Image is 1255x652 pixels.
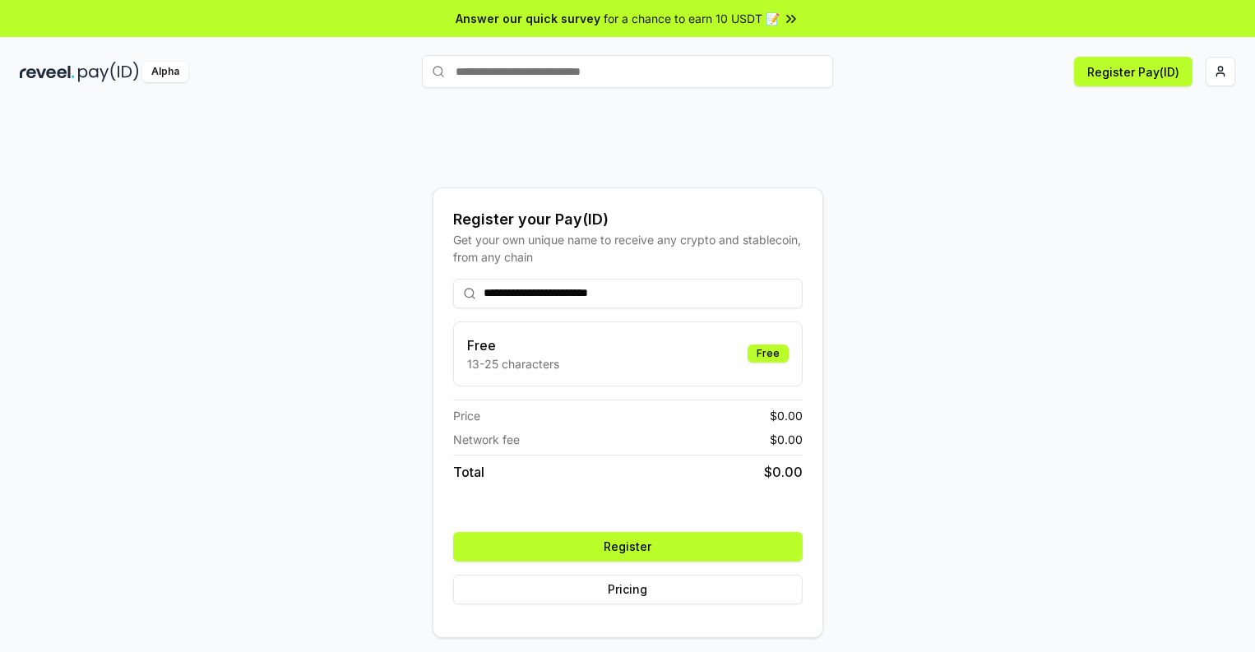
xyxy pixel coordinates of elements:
[764,462,803,482] span: $ 0.00
[467,335,559,355] h3: Free
[748,344,789,363] div: Free
[770,407,803,424] span: $ 0.00
[142,62,188,82] div: Alpha
[78,62,139,82] img: pay_id
[453,431,520,448] span: Network fee
[453,532,803,562] button: Register
[467,355,559,372] p: 13-25 characters
[20,62,75,82] img: reveel_dark
[453,575,803,604] button: Pricing
[453,231,803,266] div: Get your own unique name to receive any crypto and stablecoin, from any chain
[453,462,484,482] span: Total
[456,10,600,27] span: Answer our quick survey
[604,10,780,27] span: for a chance to earn 10 USDT 📝
[453,407,480,424] span: Price
[1074,57,1192,86] button: Register Pay(ID)
[770,431,803,448] span: $ 0.00
[453,208,803,231] div: Register your Pay(ID)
